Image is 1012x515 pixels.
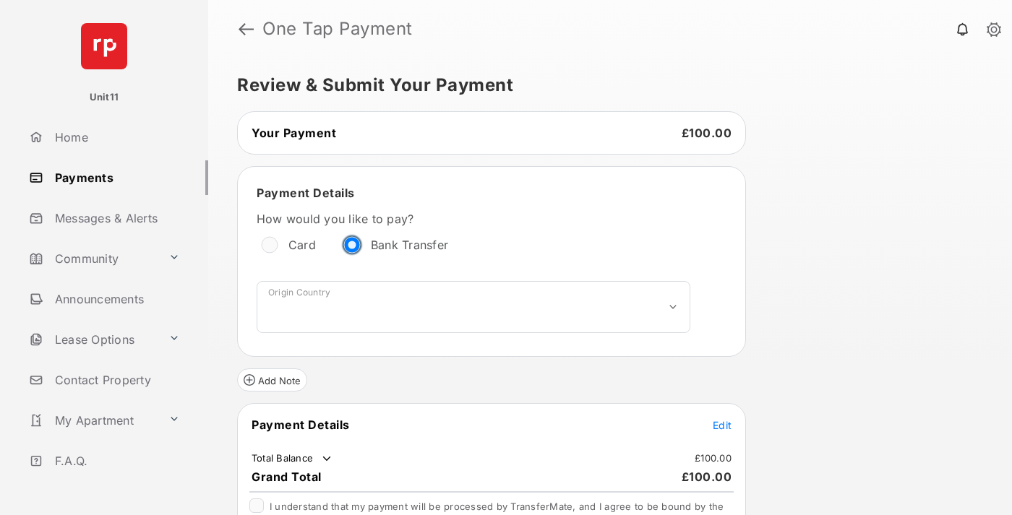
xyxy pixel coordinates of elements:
h5: Review & Submit Your Payment [237,77,972,94]
strong: One Tap Payment [262,20,413,38]
a: Lease Options [23,322,163,357]
label: Bank Transfer [371,238,448,252]
a: Home [23,120,208,155]
img: svg+xml;base64,PHN2ZyB4bWxucz0iaHR0cDovL3d3dy53My5vcmcvMjAwMC9zdmciIHdpZHRoPSI2NCIgaGVpZ2h0PSI2NC... [81,23,127,69]
p: Unit11 [90,90,119,105]
span: £100.00 [682,126,732,140]
td: Total Balance [251,451,334,466]
span: Grand Total [252,469,322,484]
a: Payments [23,160,208,195]
a: F.A.Q. [23,443,208,478]
a: My Apartment [23,403,163,438]
span: Payment Details [252,417,350,432]
td: £100.00 [694,451,732,464]
label: How would you like to pay? [257,212,690,226]
a: Messages & Alerts [23,201,208,235]
a: Contact Property [23,363,208,397]
a: Community [23,241,163,276]
span: Your Payment [252,126,336,140]
span: Payment Details [257,186,355,200]
button: Edit [713,417,732,432]
button: Add Note [237,368,307,391]
a: Announcements [23,282,208,316]
label: Card [288,238,316,252]
span: Edit [713,419,732,431]
span: £100.00 [682,469,732,484]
